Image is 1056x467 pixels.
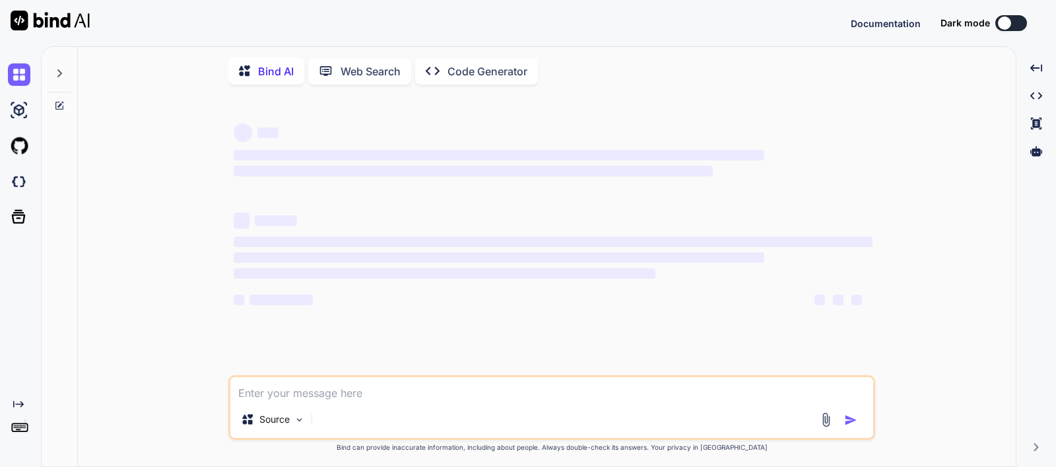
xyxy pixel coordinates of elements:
span: ‌ [851,295,862,305]
p: Source [259,413,290,426]
span: ‌ [257,127,279,138]
img: Bind AI [11,11,90,30]
span: ‌ [234,236,873,247]
img: Pick Models [294,414,305,425]
p: Bind AI [258,63,294,79]
p: Web Search [341,63,401,79]
span: ‌ [234,124,252,142]
span: ‌ [234,213,249,229]
img: chat [8,63,30,86]
span: ‌ [234,252,764,263]
span: ‌ [234,150,764,161]
p: Code Generator [447,63,527,79]
span: ‌ [234,268,655,279]
p: Bind can provide inaccurate information, including about people. Always double-check its answers.... [228,443,875,452]
span: Dark mode [940,17,990,30]
img: darkCloudIdeIcon [8,170,30,193]
span: ‌ [234,295,244,305]
button: Documentation [851,17,921,30]
span: ‌ [814,295,825,305]
img: icon [844,413,857,427]
span: ‌ [833,295,843,305]
span: ‌ [255,215,297,226]
span: Documentation [851,18,921,29]
span: ‌ [234,166,713,176]
img: attachment [818,412,834,427]
span: ‌ [249,295,313,305]
img: githubLight [8,135,30,157]
img: ai-studio [8,99,30,122]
